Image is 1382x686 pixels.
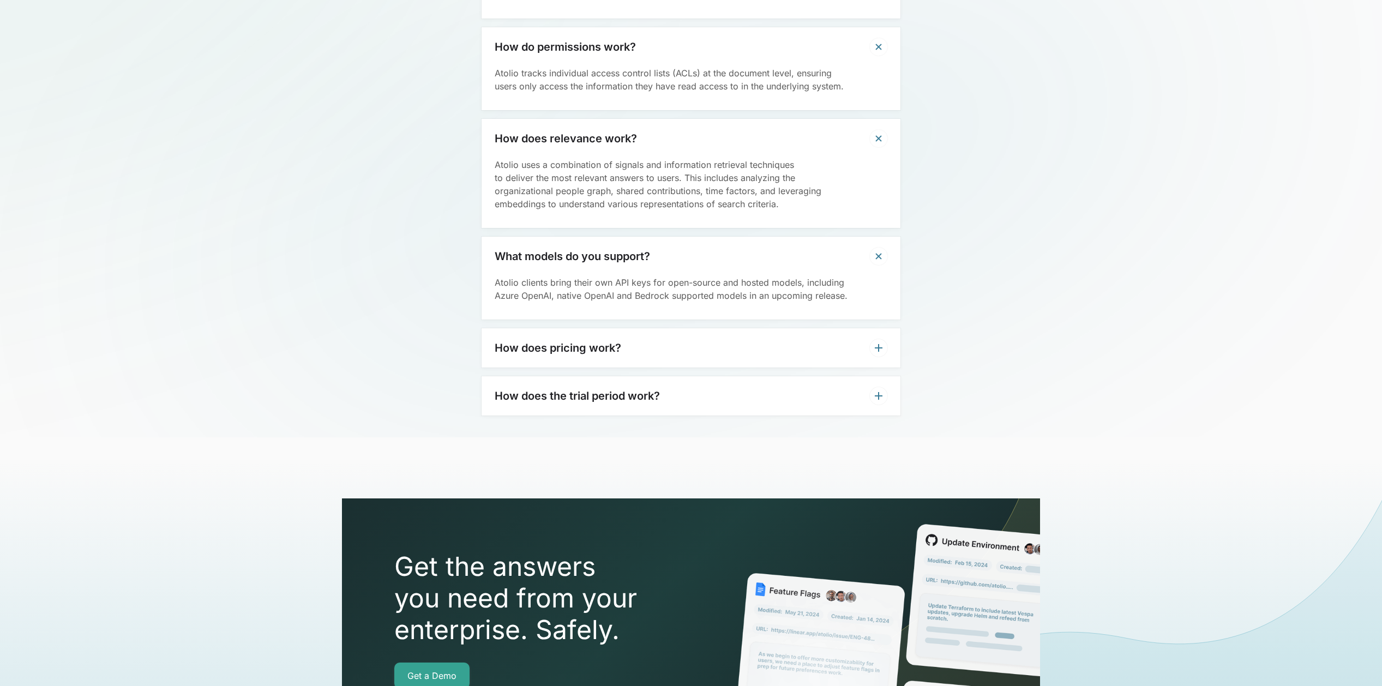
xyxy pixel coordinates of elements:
h3: What models do you support? [495,250,650,263]
h2: Get the answers you need from your enterprise. Safely. [394,551,700,645]
h3: How does the trial period work? [495,389,660,402]
h3: How do permissions work? [495,40,636,53]
p: Atolio clients bring their own API keys for open-source and hosted models, including Azure OpenAI... [495,276,887,302]
h3: How does pricing work? [495,341,621,354]
h3: How does relevance work? [495,132,637,145]
p: Atolio tracks individual access control lists (ACLs) at the document level, ensuring users only a... [495,67,887,93]
p: Atolio uses a combination of signals and information retrieval techniques to deliver the most rel... [495,158,887,210]
iframe: Chat Widget [1327,634,1382,686]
